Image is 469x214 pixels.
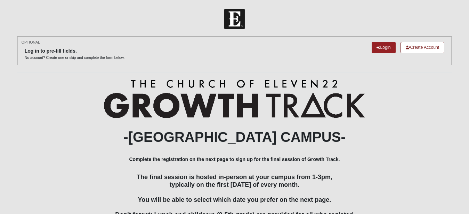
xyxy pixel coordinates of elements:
b: -[GEOGRAPHIC_DATA] CAMPUS- [123,129,346,145]
span: You will be able to select which date you prefer on the next page. [138,196,331,203]
a: Login [372,42,396,53]
span: typically on the first [DATE] of every month. [170,181,300,188]
img: Church of Eleven22 Logo [224,9,245,29]
a: Create Account [401,42,445,53]
img: Growth Track Logo [104,79,365,118]
span: The final session is hosted in-person at your campus from 1-3pm, [137,174,332,181]
small: OPTIONAL [22,40,40,45]
b: Complete the registration on the next page to sign up for the final session of Growth Track. [129,156,340,162]
h6: Log in to pre-fill fields. [25,48,125,54]
p: No account? Create one or skip and complete the form below. [25,55,125,60]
